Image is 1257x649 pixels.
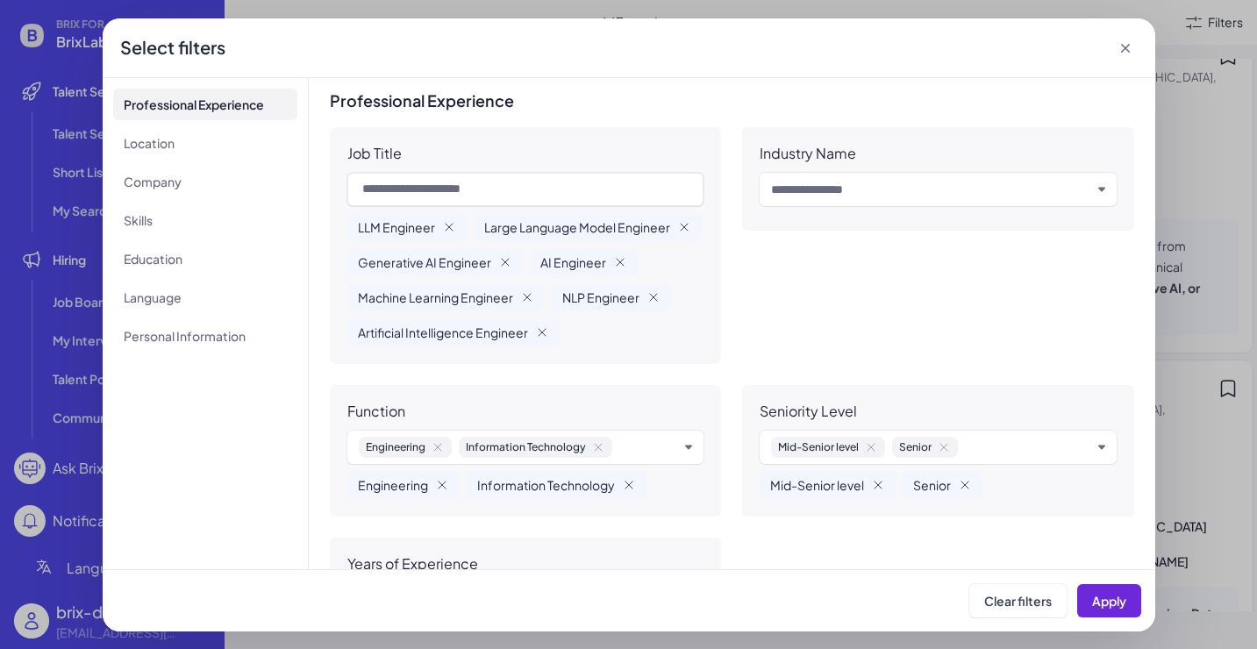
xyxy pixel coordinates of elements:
span: Engineering [358,476,428,494]
span: NLP Engineer [562,289,639,306]
div: Industry Name [760,145,856,162]
li: Location [113,127,297,159]
span: Mid-Senior level [770,476,864,494]
span: Apply [1092,593,1126,609]
button: Apply [1077,584,1141,617]
button: Clear filters [969,584,1067,617]
span: Generative AI Engineer [358,253,491,271]
li: Company [113,166,297,197]
span: Clear filters [984,593,1052,609]
li: Education [113,243,297,275]
li: Language [113,282,297,313]
span: Machine Learning Engineer [358,289,513,306]
span: Large Language Model Engineer [484,218,670,236]
li: Personal Information [113,320,297,352]
button: Remove Senior [958,478,972,492]
span: AI Engineer [540,253,606,271]
span: Information Technology [477,476,615,494]
div: Years of Experience [347,555,478,573]
div: Seniority Level [760,403,857,420]
div: Job Title [347,145,402,162]
span: Mid-Senior level [771,437,885,458]
li: Skills [113,204,297,236]
span: Artificial Intelligence Engineer [358,324,528,341]
button: EngineeringInformation Technology [359,437,612,458]
div: Function [347,403,405,420]
span: Information Technology [459,437,612,458]
button: Mid-Senior levelSenior [771,437,1091,458]
span: Senior [913,476,951,494]
button: Remove Information Technology [622,478,636,492]
span: Senior [892,437,958,458]
span: Engineering [359,437,452,458]
li: Professional Experience [113,89,297,120]
h3: Professional Experience [330,92,1134,110]
button: Remove Engineering [435,478,449,492]
div: Select filters [120,35,225,60]
span: LLM Engineer [358,218,435,236]
button: Remove Mid-Senior level [871,478,885,492]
